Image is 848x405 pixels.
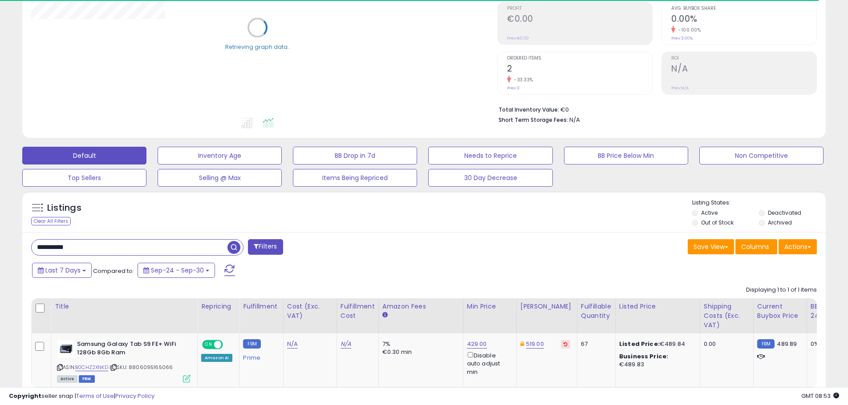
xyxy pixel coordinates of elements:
[701,219,734,226] label: Out of Stock
[507,85,519,91] small: Prev: 3
[93,267,134,275] span: Compared to:
[688,239,734,254] button: Save View
[32,263,92,278] button: Last 7 Days
[671,14,816,26] h2: 0.00%
[31,217,71,225] div: Clear All Filters
[564,147,688,164] button: BB Price Below Min
[811,340,840,348] div: 0%
[287,340,298,349] a: N/A
[382,348,456,356] div: €0.30 min
[619,340,660,348] b: Listed Price:
[526,340,544,349] a: 519.00
[76,392,114,400] a: Terms of Use
[467,340,487,349] a: 429.00
[801,392,839,400] span: 2025-10-8 08:53 GMT
[675,27,701,33] small: -100.00%
[671,64,816,76] h2: N/A
[699,147,824,164] button: Non Competitive
[382,311,388,319] small: Amazon Fees.
[701,209,718,217] label: Active
[704,302,750,330] div: Shipping Costs (Exc. VAT)
[243,351,276,361] div: Prime
[57,375,77,383] span: All listings currently available for purchase on Amazon
[467,350,510,376] div: Disable auto adjust min
[201,354,232,362] div: Amazon AI
[77,340,185,359] b: Samsung Galaxy Tab S9 FE+ WiFi 128Gb 8Gb Ram
[248,239,283,255] button: Filters
[507,64,652,76] h2: 2
[57,340,75,358] img: 31z0TMRa8BL._SL40_.jpg
[704,340,747,348] div: 0.00
[499,106,559,113] b: Total Inventory Value:
[151,266,204,275] span: Sep-24 - Sep-30
[619,352,668,361] b: Business Price:
[507,56,652,61] span: Ordered Items
[9,392,154,401] div: seller snap | |
[382,340,456,348] div: 7%
[507,36,529,41] small: Prev: €0.00
[138,263,215,278] button: Sep-24 - Sep-30
[158,147,282,164] button: Inventory Age
[735,239,777,254] button: Columns
[499,104,810,114] li: €0
[75,364,108,371] a: B0CHZ2XNKD
[341,302,375,321] div: Fulfillment Cost
[692,199,826,207] p: Listing States:
[428,169,552,187] button: 30 Day Decrease
[520,302,573,311] div: [PERSON_NAME]
[45,266,81,275] span: Last 7 Days
[671,6,816,11] span: Avg. Buybox Share
[741,242,769,251] span: Columns
[671,56,816,61] span: ROI
[507,14,652,26] h2: €0.00
[757,302,803,321] div: Current Buybox Price
[811,302,843,321] div: BB Share 24h.
[619,353,693,369] div: €489.83
[428,147,552,164] button: Needs to Reprice
[671,85,689,91] small: Prev: N/A
[158,169,282,187] button: Selling @ Max
[382,302,459,311] div: Amazon Fees
[467,302,513,311] div: Min Price
[243,302,279,311] div: Fulfillment
[511,76,533,83] small: -33.33%
[201,302,235,311] div: Repricing
[57,340,191,381] div: ASIN:
[581,340,609,348] div: 67
[671,36,693,41] small: Prev: 3.00%
[22,147,146,164] button: Default
[293,169,417,187] button: Items Being Repriced
[619,302,696,311] div: Listed Price
[225,43,290,51] div: Retrieving graph data..
[293,147,417,164] button: BB Drop in 7d
[569,116,580,124] span: N/A
[768,209,801,217] label: Deactivated
[287,302,333,321] div: Cost (Exc. VAT)
[243,339,260,349] small: FBM
[47,202,81,214] h5: Listings
[222,341,236,349] span: OFF
[746,286,817,294] div: Displaying 1 to 1 of 1 items
[22,169,146,187] button: Top Sellers
[507,6,652,11] span: Profit
[777,340,797,348] span: 489.89
[768,219,792,226] label: Archived
[79,375,95,383] span: FBM
[203,341,214,349] span: ON
[110,364,173,371] span: | SKU: 8806095165066
[341,340,351,349] a: N/A
[779,239,817,254] button: Actions
[115,392,154,400] a: Privacy Policy
[581,302,612,321] div: Fulfillable Quantity
[55,302,194,311] div: Title
[757,339,775,349] small: FBM
[9,392,41,400] strong: Copyright
[619,340,693,348] div: €489.84
[499,116,568,124] b: Short Term Storage Fees:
